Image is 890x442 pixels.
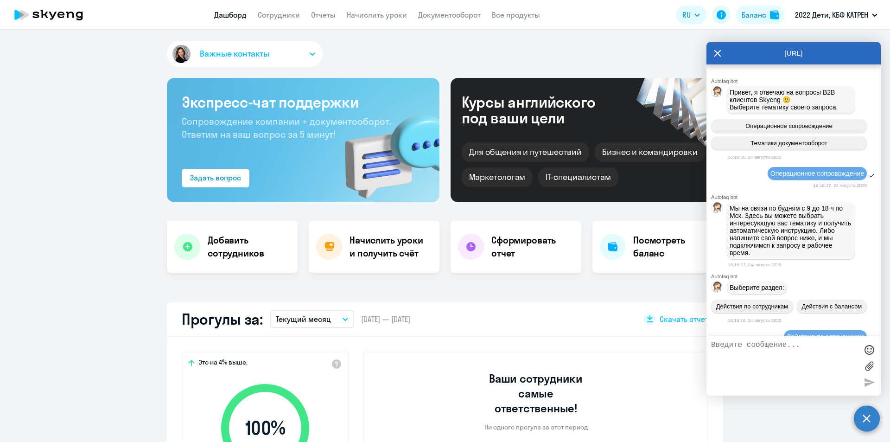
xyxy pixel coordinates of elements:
h4: Добавить сотрудников [208,234,290,260]
img: bot avatar [712,202,723,216]
button: Действия с балансом [797,300,867,313]
span: Действия по сотрудникам [787,333,864,340]
div: Autofaq bot [711,274,881,279]
p: Текущий месяц [276,314,331,325]
h4: Начислить уроки и получить счёт [350,234,430,260]
div: Autofaq bot [711,78,881,84]
time: 16:16:00, 24 августа 2025 [728,154,781,160]
button: RU [676,6,706,24]
span: 100 % [212,417,318,439]
a: Отчеты [311,10,336,19]
span: Скачать отчет [660,314,708,324]
img: bot avatar [712,86,723,100]
div: Autofaq bot [711,194,881,200]
button: Операционное сопровождение [711,119,867,133]
button: Текущий месяц [270,310,354,328]
div: Маркетологам [462,167,533,187]
img: avatar [171,43,192,65]
span: Операционное сопровождение [745,122,833,129]
button: Тематики документооборот [711,136,867,150]
time: 16:16:18, 24 августа 2025 [728,318,781,323]
a: Начислить уроки [347,10,407,19]
span: Операционное сопровождение [770,170,864,177]
h3: Ваши сотрудники самые ответственные! [477,371,596,416]
div: Баланс [742,9,766,20]
h2: Прогулы за: [182,310,263,328]
a: Документооборот [418,10,481,19]
label: Лимит 10 файлов [862,359,876,373]
span: Действия по сотрудникам [716,303,788,310]
span: Это на 4% выше, [198,358,248,369]
button: Задать вопрос [182,169,249,187]
button: Важные контакты [167,41,323,67]
h3: Экспресс-чат поддержки [182,93,425,111]
div: IT-специалистам [538,167,618,187]
a: Все продукты [492,10,540,19]
button: Балансbalance [736,6,785,24]
a: Дашборд [214,10,247,19]
span: [DATE] — [DATE] [361,314,410,324]
div: Бизнес и командировки [595,142,705,162]
time: 16:16:17, 24 августа 2025 [728,262,781,267]
span: Выберите раздел: [730,284,784,291]
span: Мы на связи по будням с 9 до 18 ч по Мск. Здесь вы можете выбрать интересующую вас тематику и пол... [730,205,853,256]
a: Сотрудники [258,10,300,19]
button: 2022 Дети, КБФ КАТРЕН [790,4,882,26]
div: Задать вопрос [190,172,241,183]
p: 2022 Дети, КБФ КАТРЕН [795,9,868,20]
img: bot avatar [712,282,723,295]
div: Для общения и путешествий [462,142,589,162]
span: RU [682,9,691,20]
span: Тематики документооборот [750,140,827,147]
span: Важные контакты [200,48,269,60]
span: Сопровождение компании + документооборот. Ответим на ваш вопрос за 5 минут! [182,115,391,140]
time: 16:16:17, 24 августа 2025 [814,183,867,188]
img: bg-img [331,98,439,202]
span: Действия с балансом [801,303,862,310]
button: Действия по сотрудникам [711,300,793,313]
span: Привет, я отвечаю на вопросы B2B клиентов Skyeng 🙂 Выберите тематику своего запроса. [730,89,838,111]
p: Ни одного прогула за этот период [484,423,588,431]
img: balance [770,10,779,19]
h4: Сформировать отчет [491,234,574,260]
div: Курсы английского под ваши цели [462,94,620,126]
h4: Посмотреть баланс [633,234,716,260]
